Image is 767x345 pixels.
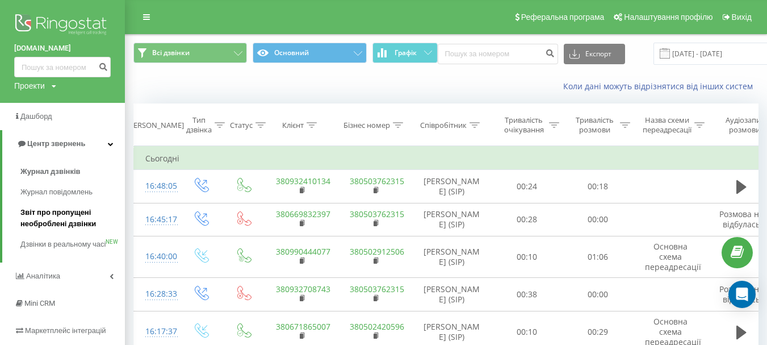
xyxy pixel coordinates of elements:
[27,139,85,148] span: Центр звернень
[20,207,119,230] span: Звіт про пропущені необроблені дзвінки
[276,209,330,219] a: 380669832397
[412,278,492,311] td: [PERSON_NAME] (SIP)
[395,49,417,57] span: Графік
[230,120,253,130] div: Статус
[624,13,712,22] span: Налаштування профілю
[133,43,247,63] button: Всі дзвінки
[186,115,212,135] div: Тип дзвінка
[145,321,168,343] div: 16:17:37
[276,284,330,294] a: 380932708743
[152,48,190,57] span: Всі дзвінки
[732,13,752,22] span: Вихід
[276,246,330,257] a: 380990444077
[412,236,492,278] td: [PERSON_NAME] (SIP)
[350,246,404,257] a: 380502912506
[20,202,125,234] a: Звіт про пропущені необроблені дзвінки
[127,120,184,130] div: [PERSON_NAME]
[412,203,492,236] td: [PERSON_NAME] (SIP)
[563,236,634,278] td: 01:06
[350,209,404,219] a: 380503762315
[20,234,125,255] a: Дзвінки в реальному часіNEW
[492,203,563,236] td: 00:28
[145,209,168,231] div: 16:45:17
[350,321,404,332] a: 380502420596
[145,283,168,305] div: 16:28:33
[420,120,467,130] div: Співробітник
[372,43,438,63] button: Графік
[25,326,106,335] span: Маркетплейс інтеграцій
[282,120,304,130] div: Клієнт
[20,112,52,120] span: Дашборд
[20,239,106,250] span: Дзвінки в реальному часі
[350,176,404,186] a: 380503762315
[563,81,758,92] a: Коли дані можуть відрізнятися вiд інших систем
[563,203,634,236] td: 00:00
[24,299,55,307] span: Mini CRM
[521,13,605,22] span: Реферальна програма
[145,246,168,268] div: 16:40:00
[412,170,492,203] td: [PERSON_NAME] (SIP)
[20,161,125,182] a: Журнал дзвінків
[145,175,168,197] div: 16:48:05
[643,115,691,135] div: Назва схеми переадресації
[634,236,707,278] td: Основна схема переадресації
[26,272,60,280] span: Аналiтика
[564,44,625,64] button: Експорт
[438,44,558,64] input: Пошук за номером
[14,57,111,77] input: Пошук за номером
[492,278,563,311] td: 00:38
[492,236,563,278] td: 00:10
[14,43,111,54] a: [DOMAIN_NAME]
[20,182,125,202] a: Журнал повідомлень
[2,130,125,157] a: Центр звернень
[563,170,634,203] td: 00:18
[350,284,404,294] a: 380503762315
[343,120,390,130] div: Бізнес номер
[20,166,81,177] span: Журнал дзвінків
[719,284,764,305] span: Розмова не відбулась
[563,278,634,311] td: 00:00
[14,80,45,92] div: Проекти
[20,186,93,198] span: Журнал повідомлень
[276,176,330,186] a: 380932410134
[253,43,366,63] button: Основний
[719,209,764,230] span: Розмова не відбулась
[728,281,756,308] div: Open Intercom Messenger
[501,115,546,135] div: Тривалість очікування
[276,321,330,332] a: 380671865007
[492,170,563,203] td: 00:24
[572,115,617,135] div: Тривалість розмови
[14,11,111,40] img: Ringostat logo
